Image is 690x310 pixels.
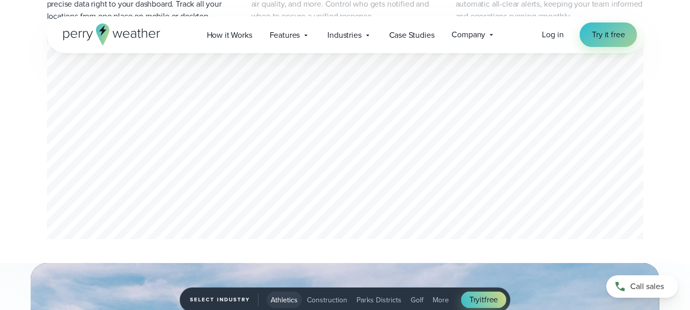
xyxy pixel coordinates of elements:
[380,25,443,45] a: Case Studies
[327,29,361,41] span: Industries
[267,292,302,308] button: Athletics
[303,292,351,308] button: Construction
[207,29,252,41] span: How it Works
[352,292,406,308] button: Parks Districts
[542,29,563,41] a: Log in
[542,29,563,40] span: Log in
[480,294,484,305] span: it
[606,275,678,298] a: Call sales
[469,294,498,306] span: Try free
[271,295,298,305] span: Athletics
[389,29,435,41] span: Case Studies
[47,35,644,243] div: slideshow
[433,295,449,305] span: More
[580,22,637,47] a: Try it free
[411,295,423,305] span: Golf
[307,295,347,305] span: Construction
[198,25,261,45] a: How it Works
[356,295,401,305] span: Parks Districts
[407,292,427,308] button: Golf
[190,294,258,306] span: Select Industry
[461,292,507,308] a: Tryitfree
[47,35,644,243] div: 1 of 3
[592,29,625,41] span: Try it free
[429,292,453,308] button: More
[270,29,300,41] span: Features
[630,280,664,293] span: Call sales
[451,29,485,41] span: Company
